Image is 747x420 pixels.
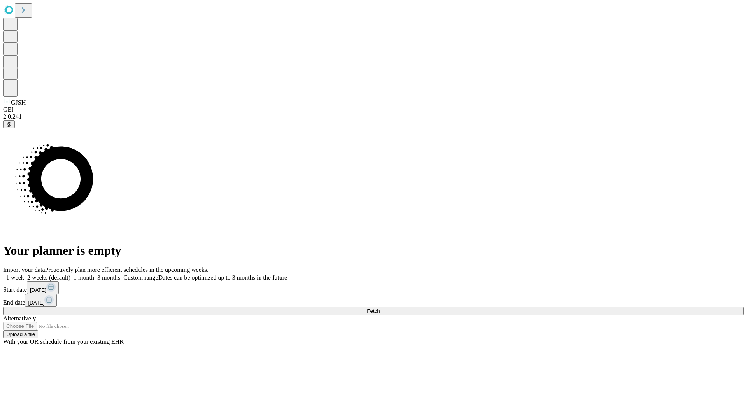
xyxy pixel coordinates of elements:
button: Upload a file [3,330,38,338]
span: 1 week [6,274,24,281]
span: [DATE] [30,287,46,293]
div: 2.0.241 [3,113,744,120]
span: With your OR schedule from your existing EHR [3,338,124,345]
span: 1 month [74,274,94,281]
span: Fetch [367,308,380,314]
span: Alternatively [3,315,36,322]
div: Start date [3,281,744,294]
span: Custom range [123,274,158,281]
span: [DATE] [28,300,44,306]
button: [DATE] [27,281,59,294]
button: Fetch [3,307,744,315]
span: Dates can be optimized up to 3 months in the future. [158,274,289,281]
button: [DATE] [25,294,57,307]
div: GEI [3,106,744,113]
span: Import your data [3,266,45,273]
span: GJSH [11,99,26,106]
span: 3 months [97,274,120,281]
h1: Your planner is empty [3,243,744,258]
button: @ [3,120,15,128]
div: End date [3,294,744,307]
span: 2 weeks (default) [27,274,70,281]
span: Proactively plan more efficient schedules in the upcoming weeks. [45,266,209,273]
span: @ [6,121,12,127]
